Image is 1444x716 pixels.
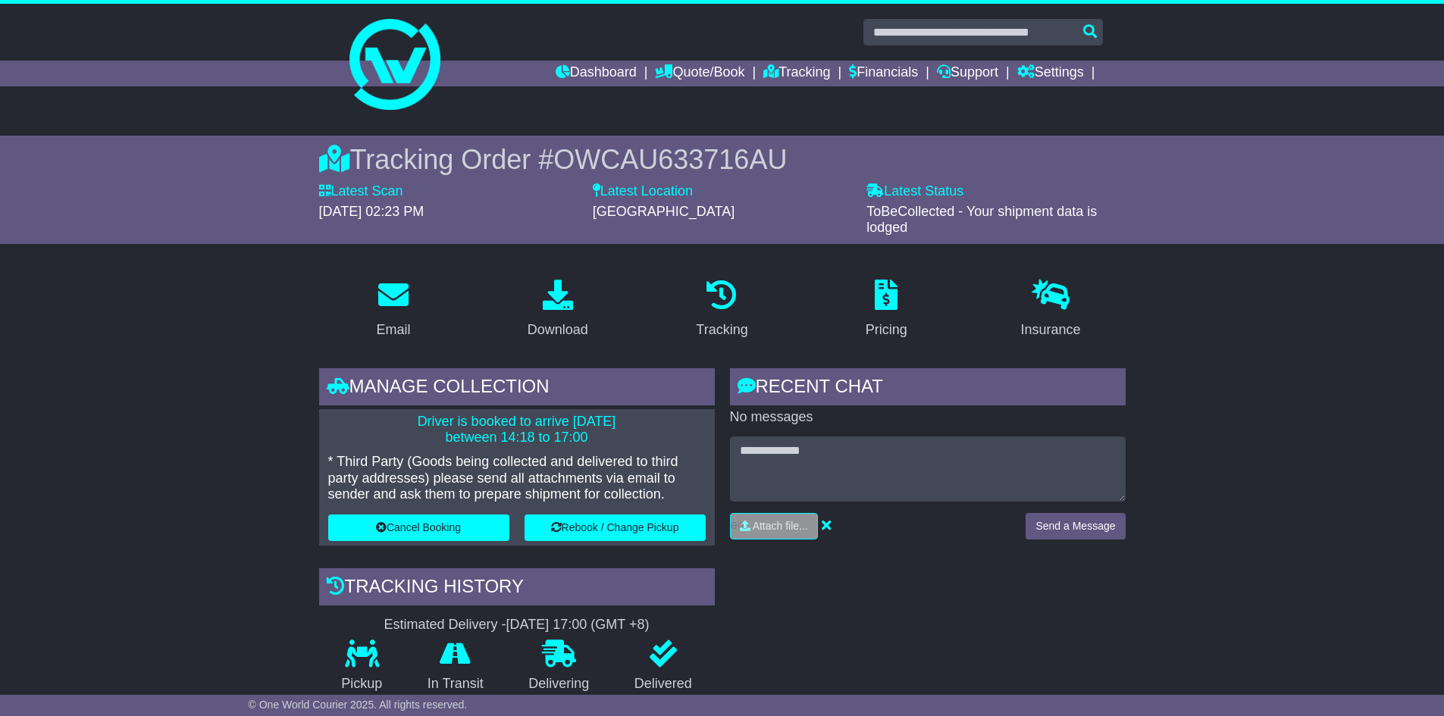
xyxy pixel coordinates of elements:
[319,183,403,200] label: Latest Scan
[730,409,1126,426] p: No messages
[525,514,706,541] button: Rebook / Change Pickup
[328,514,509,541] button: Cancel Booking
[593,204,735,219] span: [GEOGRAPHIC_DATA]
[376,320,410,340] div: Email
[1021,320,1081,340] div: Insurance
[612,676,715,693] p: Delivered
[319,204,424,219] span: [DATE] 02:23 PM
[937,61,998,86] a: Support
[528,320,588,340] div: Download
[328,414,706,446] p: Driver is booked to arrive [DATE] between 14:18 to 17:00
[328,454,706,503] p: * Third Party (Goods being collected and delivered to third party addresses) please send all atta...
[518,274,598,345] a: Download
[730,368,1126,409] div: RECENT CHAT
[849,61,918,86] a: Financials
[866,183,963,200] label: Latest Status
[553,144,787,175] span: OWCAU633716AU
[696,320,747,340] div: Tracking
[366,274,420,345] a: Email
[655,61,744,86] a: Quote/Book
[506,617,650,633] div: [DATE] 17:00 (GMT +8)
[686,274,757,345] a: Tracking
[1011,274,1091,345] a: Insurance
[763,61,830,86] a: Tracking
[866,204,1097,236] span: ToBeCollected - Your shipment data is lodged
[249,699,468,711] span: © One World Courier 2025. All rights reserved.
[405,676,506,693] p: In Transit
[856,274,917,345] a: Pricing
[319,676,406,693] p: Pickup
[319,568,715,609] div: Tracking history
[593,183,693,200] label: Latest Location
[1017,61,1084,86] a: Settings
[866,320,907,340] div: Pricing
[556,61,637,86] a: Dashboard
[319,617,715,633] div: Estimated Delivery -
[1026,513,1125,539] button: Send a Message
[506,676,612,693] p: Delivering
[319,143,1126,176] div: Tracking Order #
[319,368,715,409] div: Manage collection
